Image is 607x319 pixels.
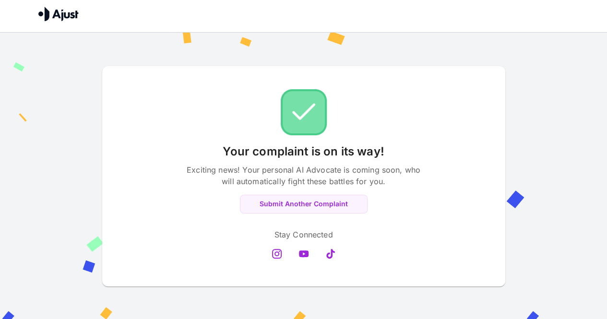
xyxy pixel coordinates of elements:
[223,143,384,160] p: Your complaint is on its way!
[240,195,368,213] button: Submit Another Complaint
[281,89,327,135] img: Check!
[274,229,333,240] p: Stay Connected
[38,7,79,21] img: Ajust
[184,164,424,187] p: Exciting news! Your personal AI Advocate is coming soon, who will automatically fight these battl...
